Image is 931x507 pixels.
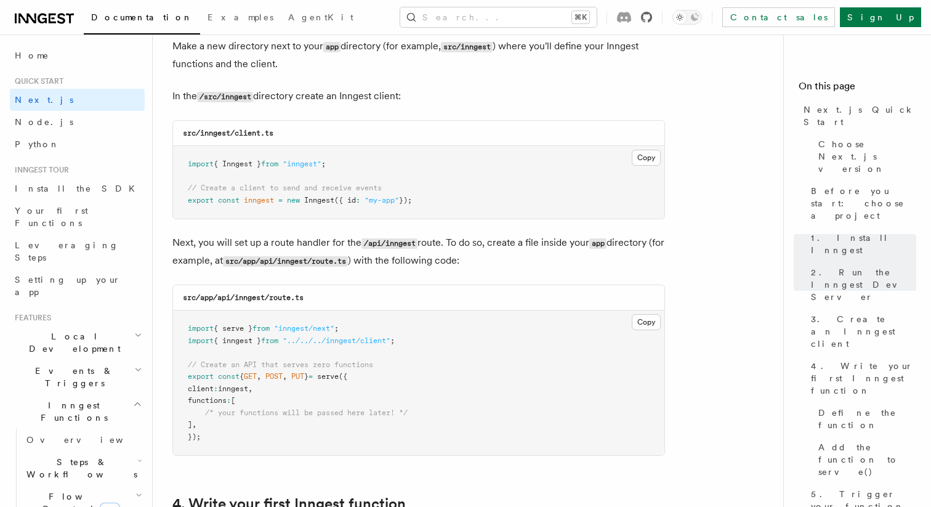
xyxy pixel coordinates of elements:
code: src/inngest [441,42,493,52]
span: inngest [244,196,274,205]
span: serve [317,372,339,381]
a: Choose Next.js version [813,133,916,180]
code: app [589,238,607,249]
span: } [304,372,308,381]
span: Before you start: choose a project [811,185,916,222]
code: src/inngest/client.ts [183,129,273,137]
span: // Create a client to send and receive events [188,184,382,192]
button: Copy [632,314,661,330]
span: Leveraging Steps [15,240,119,262]
a: Leveraging Steps [10,234,145,269]
span: client [188,384,214,393]
span: Next.js Quick Start [804,103,916,128]
span: { inngest } [214,336,261,345]
span: 2. Run the Inngest Dev Server [811,266,916,303]
span: Examples [208,12,273,22]
span: POST [265,372,283,381]
span: }); [399,196,412,205]
p: Make a new directory next to your directory (for example, ) where you'll define your Inngest func... [172,38,665,73]
span: , [283,372,287,381]
code: app [323,42,341,52]
span: ; [334,324,339,333]
span: ({ id [334,196,356,205]
span: Local Development [10,330,134,355]
p: Next, you will set up a route handler for the route. To do so, create a file inside your director... [172,234,665,270]
span: import [188,336,214,345]
p: In the directory create an Inngest client: [172,87,665,105]
span: 3. Create an Inngest client [811,313,916,350]
a: Your first Functions [10,200,145,234]
span: from [261,160,278,168]
a: 4. Write your first Inngest function [806,355,916,402]
span: GET [244,372,257,381]
span: , [257,372,261,381]
a: Python [10,133,145,155]
span: from [261,336,278,345]
span: , [192,420,196,429]
span: // Create an API that serves zero functions [188,360,373,369]
button: Steps & Workflows [22,451,145,485]
a: Add the function to serve() [813,436,916,483]
code: src/app/api/inngest/route.ts [223,256,348,267]
button: Toggle dark mode [672,10,702,25]
a: 1. Install Inngest [806,227,916,261]
span: Steps & Workflows [22,456,137,481]
button: Copy [632,150,661,166]
span: const [218,372,240,381]
span: from [252,324,270,333]
code: /api/inngest [361,238,417,249]
a: Next.js [10,89,145,111]
a: Define the function [813,402,916,436]
span: [ [231,396,235,405]
span: Quick start [10,76,63,86]
span: 1. Install Inngest [811,232,916,256]
span: Node.js [15,117,73,127]
a: Contact sales [722,7,835,27]
span: "inngest" [283,160,321,168]
span: "my-app" [365,196,399,205]
span: Your first Functions [15,206,88,228]
a: 3. Create an Inngest client [806,308,916,355]
span: { serve } [214,324,252,333]
span: Setting up your app [15,275,121,297]
a: Next.js Quick Start [799,99,916,133]
a: Home [10,44,145,67]
span: : [227,396,231,405]
span: Python [15,139,60,149]
span: const [218,196,240,205]
span: Documentation [91,12,193,22]
span: Home [15,49,49,62]
button: Search...⌘K [400,7,597,27]
a: Overview [22,429,145,451]
span: = [308,372,313,381]
span: PUT [291,372,304,381]
span: Next.js [15,95,73,105]
span: , [248,384,252,393]
span: 4. Write your first Inngest function [811,360,916,397]
span: export [188,372,214,381]
code: /src/inngest [197,92,253,102]
button: Local Development [10,325,145,360]
span: = [278,196,283,205]
code: src/app/api/inngest/route.ts [183,293,304,302]
span: Add the function to serve() [818,441,916,478]
span: ; [390,336,395,345]
button: Events & Triggers [10,360,145,394]
kbd: ⌘K [572,11,589,23]
a: 2. Run the Inngest Dev Server [806,261,916,308]
span: import [188,324,214,333]
span: : [214,384,218,393]
a: Node.js [10,111,145,133]
span: "inngest/next" [274,324,334,333]
span: functions [188,396,227,405]
span: new [287,196,300,205]
span: Events & Triggers [10,365,134,389]
span: import [188,160,214,168]
span: Choose Next.js version [818,138,916,175]
span: : [356,196,360,205]
a: AgentKit [281,4,361,33]
span: Features [10,313,51,323]
span: Inngest Functions [10,399,133,424]
span: Install the SDK [15,184,142,193]
span: ({ [339,372,347,381]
